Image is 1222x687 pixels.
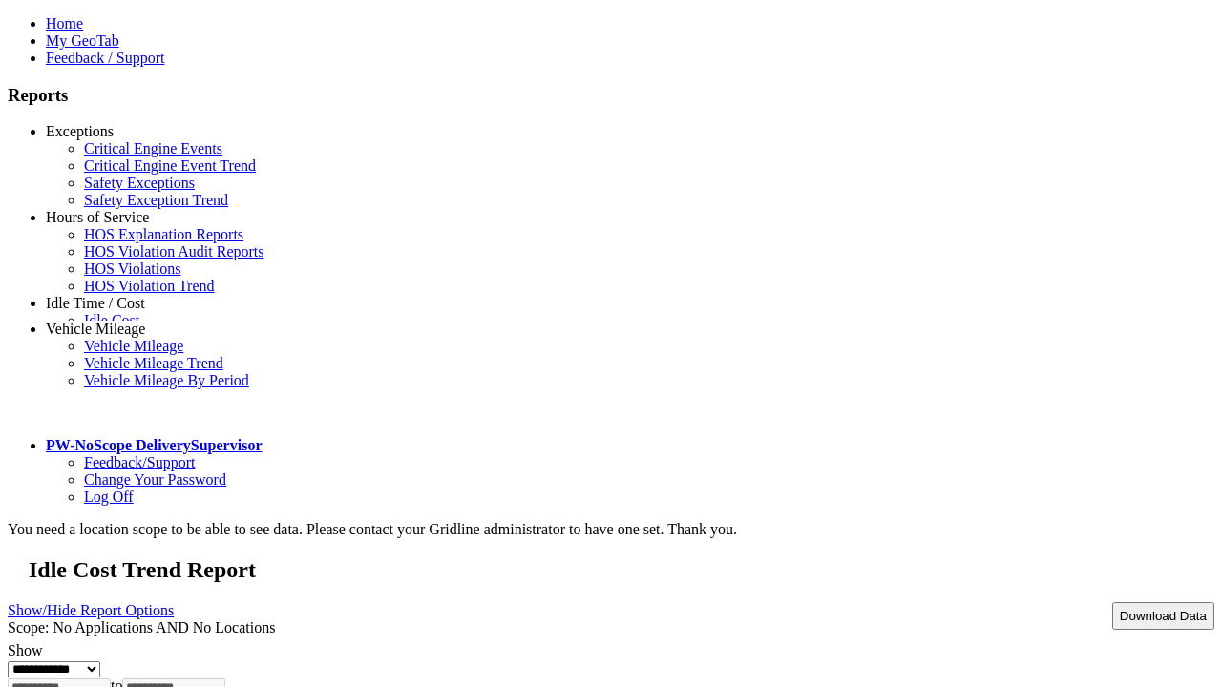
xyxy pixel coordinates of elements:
[46,15,83,31] a: Home
[46,123,114,139] a: Exceptions
[84,338,183,354] a: Vehicle Mileage
[84,226,243,242] a: HOS Explanation Reports
[46,295,145,311] a: Idle Time / Cost
[29,557,1214,583] h2: Idle Cost Trend Report
[84,243,264,260] a: HOS Violation Audit Reports
[84,140,222,156] a: Critical Engine Events
[8,85,1214,106] h3: Reports
[84,355,223,371] a: Vehicle Mileage Trend
[8,521,1214,538] div: You need a location scope to be able to see data. Please contact your Gridline administrator to h...
[84,260,180,277] a: HOS Violations
[84,278,215,294] a: HOS Violation Trend
[84,157,256,174] a: Critical Engine Event Trend
[84,372,249,388] a: Vehicle Mileage By Period
[46,50,164,66] a: Feedback / Support
[84,454,195,470] a: Feedback/Support
[84,192,228,208] a: Safety Exception Trend
[8,642,42,658] label: Show
[46,437,262,453] a: PW-NoScope DeliverySupervisor
[46,209,149,225] a: Hours of Service
[46,32,119,49] a: My GeoTab
[8,597,174,623] a: Show/Hide Report Options
[1112,602,1214,630] button: Download Data
[84,489,134,505] a: Log Off
[84,312,139,328] a: Idle Cost
[84,471,226,488] a: Change Your Password
[46,321,145,337] a: Vehicle Mileage
[84,175,195,191] a: Safety Exceptions
[8,619,275,635] span: Scope: No Applications AND No Locations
